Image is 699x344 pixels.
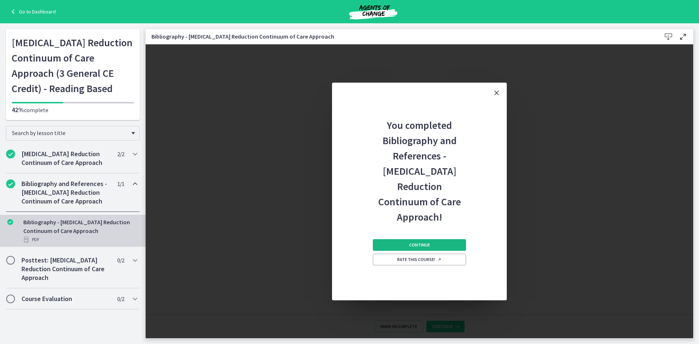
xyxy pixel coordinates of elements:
i: Completed [6,150,15,158]
h2: Bibliography and References - [MEDICAL_DATA] Reduction Continuum of Care Approach [21,179,110,206]
span: 42% [12,106,24,114]
button: Continue [373,239,466,251]
h3: Bibliography - [MEDICAL_DATA] Reduction Continuum of Care Approach [151,32,649,41]
span: Rate this course! [397,257,442,262]
span: 1 / 1 [117,179,124,188]
span: 0 / 2 [117,256,124,265]
span: 0 / 2 [117,294,124,303]
span: Search by lesson title [12,129,128,137]
h2: You completed Bibliography and References - [MEDICAL_DATA] Reduction Continuum of Care Approach! [371,103,467,225]
p: complete [12,106,134,114]
button: Close [486,83,507,103]
h2: Posttest: [MEDICAL_DATA] Reduction Continuum of Care Approach [21,256,110,282]
a: Rate this course! Opens in a new window [373,254,466,265]
span: Continue [409,242,430,248]
h1: [MEDICAL_DATA] Reduction Continuum of Care Approach (3 General CE Credit) - Reading Based [12,35,134,96]
h2: [MEDICAL_DATA] Reduction Continuum of Care Approach [21,150,110,167]
h2: Course Evaluation [21,294,110,303]
i: Completed [7,219,13,225]
i: Completed [6,179,15,188]
div: Search by lesson title [6,126,140,141]
div: Bibliography - [MEDICAL_DATA] Reduction Continuum of Care Approach [23,218,137,244]
span: 2 / 2 [117,150,124,158]
i: Opens in a new window [437,257,442,262]
a: Go to Dashboard [9,7,56,16]
div: PDF [23,235,137,244]
img: Agents of Change [329,3,417,20]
